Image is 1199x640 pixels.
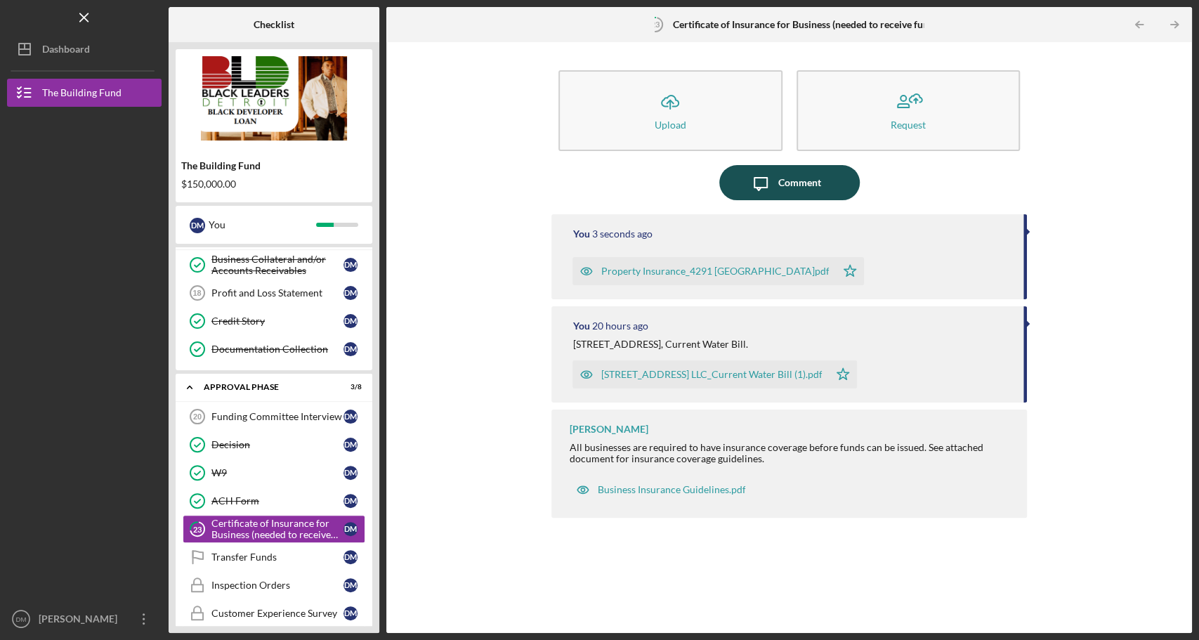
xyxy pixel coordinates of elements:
[797,70,1020,151] button: Request
[211,344,343,355] div: Documentation Collection
[572,360,857,388] button: [STREET_ADDRESS] LLC_Current Water Bill (1).pdf
[343,258,358,272] div: D M
[209,213,316,237] div: You
[192,289,201,297] tspan: 18
[183,251,365,279] a: Business Collateral and/or Accounts ReceivablesDM
[343,466,358,480] div: D M
[673,19,941,30] b: Certificate of Insurance for Business (needed to receive funds)
[343,286,358,300] div: D M
[183,459,365,487] a: W9DM
[778,165,821,200] div: Comment
[336,383,362,391] div: 3 / 8
[211,411,343,422] div: Funding Committee Interview
[569,442,1012,464] div: All businesses are required to have insurance coverage before funds can be issued. See attached d...
[601,266,829,277] div: Property Insurance_4291 [GEOGRAPHIC_DATA]pdf
[7,605,162,633] button: DM[PERSON_NAME]
[35,605,126,636] div: [PERSON_NAME]
[343,342,358,356] div: D M
[183,431,365,459] a: DecisionDM
[343,314,358,328] div: D M
[183,335,365,363] a: Documentation CollectionDM
[569,476,752,504] button: Business Insurance Guidelines.pdf
[343,438,358,452] div: D M
[42,35,90,67] div: Dashboard
[572,228,589,240] div: You
[42,79,122,110] div: The Building Fund
[597,484,745,495] div: Business Insurance Guidelines.pdf
[204,383,327,391] div: Approval Phase
[181,160,367,171] div: The Building Fund
[343,606,358,620] div: D M
[569,424,648,435] div: [PERSON_NAME]
[183,515,365,543] a: 23Certificate of Insurance for Business (needed to receive funds)DM
[211,439,343,450] div: Decision
[891,119,926,130] div: Request
[651,20,660,29] tspan: 23
[343,410,358,424] div: D M
[601,369,822,380] div: [STREET_ADDRESS] LLC_Current Water Bill (1).pdf
[572,257,864,285] button: Property Insurance_4291 [GEOGRAPHIC_DATA]pdf
[181,178,367,190] div: $150,000.00
[211,315,343,327] div: Credit Story
[655,119,686,130] div: Upload
[183,571,365,599] a: Inspection OrdersDM
[193,412,202,421] tspan: 20
[211,287,343,299] div: Profit and Loss Statement
[343,494,358,508] div: D M
[343,522,358,536] div: D M
[211,518,343,540] div: Certificate of Insurance for Business (needed to receive funds)
[591,320,648,332] time: 2025-10-10 19:09
[211,551,343,563] div: Transfer Funds
[183,599,365,627] a: Customer Experience SurveyDM
[7,35,162,63] button: Dashboard
[719,165,860,200] button: Comment
[343,550,358,564] div: D M
[176,56,372,141] img: Product logo
[211,467,343,478] div: W9
[7,79,162,107] button: The Building Fund
[193,525,202,534] tspan: 23
[572,320,589,332] div: You
[190,218,205,233] div: D M
[183,307,365,335] a: Credit StoryDM
[183,487,365,515] a: ACH FormDM
[211,608,343,619] div: Customer Experience Survey
[211,254,343,276] div: Business Collateral and/or Accounts Receivables
[254,19,294,30] b: Checklist
[211,495,343,507] div: ACH Form
[558,70,782,151] button: Upload
[591,228,652,240] time: 2025-10-11 15:57
[343,578,358,592] div: D M
[183,279,365,307] a: 18Profit and Loss StatementDM
[572,339,747,350] div: [STREET_ADDRESS], Current Water Bill.
[183,543,365,571] a: Transfer FundsDM
[211,580,343,591] div: Inspection Orders
[16,615,27,623] text: DM
[183,403,365,431] a: 20Funding Committee InterviewDM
